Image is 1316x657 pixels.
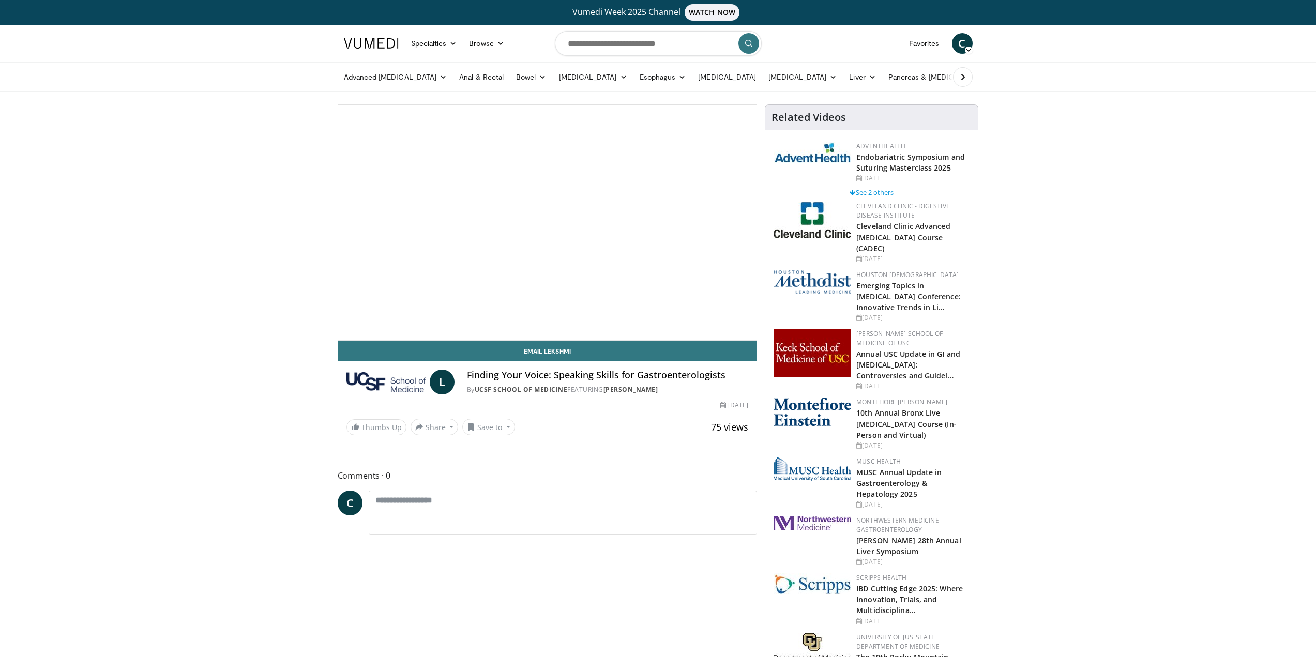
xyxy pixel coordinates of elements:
div: [DATE] [856,313,970,323]
a: Cleveland Clinic Advanced [MEDICAL_DATA] Course (CADEC) [856,221,950,253]
a: C [338,491,362,515]
a: Cleveland Clinic - Digestive Disease Institute [856,202,950,220]
div: [DATE] [856,441,970,450]
a: Vumedi Week 2025 ChannelWATCH NOW [345,4,971,21]
a: Favorites [903,33,946,54]
a: Northwestern Medicine Gastroenterology [856,516,939,534]
a: UCSF School of Medicine [475,385,568,394]
div: [DATE] [720,401,748,410]
button: Share [411,419,459,435]
a: [PERSON_NAME] 28th Annual Liver Symposium [856,536,961,556]
a: See 2 others [850,188,894,197]
div: [DATE] [856,500,970,509]
a: 10th Annual Bronx Live [MEDICAL_DATA] Course (In-Person and Virtual) [856,408,957,439]
a: [MEDICAL_DATA] [553,67,633,87]
a: Specialties [405,33,463,54]
a: [MEDICAL_DATA] [762,67,843,87]
a: Pancreas & [MEDICAL_DATA] [882,67,1003,87]
a: Montefiore [PERSON_NAME] [856,398,947,406]
span: Comments 0 [338,469,758,482]
h4: Related Videos [772,111,846,124]
img: 5c3c682d-da39-4b33-93a5-b3fb6ba9580b.jpg.150x105_q85_autocrop_double_scale_upscale_version-0.2.jpg [774,142,851,163]
img: b0142b4c-93a1-4b58-8f91-5265c282693c.png.150x105_q85_autocrop_double_scale_upscale_version-0.2.png [774,398,851,426]
a: Esophagus [633,67,692,87]
a: Bowel [510,67,552,87]
a: Endobariatric Symposium and Suturing Masterclass 2025 [856,152,965,173]
a: Anal & Rectal [453,67,510,87]
img: VuMedi Logo [344,38,399,49]
img: 7b941f1f-d101-407a-8bfa-07bd47db01ba.png.150x105_q85_autocrop_double_scale_upscale_version-0.2.jpg [774,329,851,377]
a: Browse [463,33,510,54]
img: 26c3db21-1732-4825-9e63-fd6a0021a399.jpg.150x105_q85_autocrop_double_scale_upscale_version-0.2.jpg [774,202,851,238]
div: [DATE] [856,254,970,264]
a: AdventHealth [856,142,905,150]
span: 75 views [711,421,748,433]
button: Save to [462,419,515,435]
a: IBD Cutting Edge 2025: Where Innovation, Trials, and Multidisciplina… [856,584,963,615]
a: Liver [843,67,882,87]
a: University of [US_STATE] Department of Medicine [856,633,940,651]
a: Scripps Health [856,573,906,582]
a: [PERSON_NAME] School of Medicine of USC [856,329,943,347]
a: Annual USC Update in GI and [MEDICAL_DATA]: Controversies and Guidel… [856,349,960,380]
a: Emerging Topics in [MEDICAL_DATA] Conference: Innovative Trends in Li… [856,281,961,312]
a: Advanced [MEDICAL_DATA] [338,67,453,87]
a: Houston [DEMOGRAPHIC_DATA] [856,270,959,279]
img: 5e4488cc-e109-4a4e-9fd9-73bb9237ee91.png.150x105_q85_autocrop_double_scale_upscale_version-0.2.png [774,270,851,294]
a: L [430,370,455,394]
img: 28791e84-01ee-459c-8a20-346b708451fc.webp.150x105_q85_autocrop_double_scale_upscale_version-0.2.png [774,457,851,481]
input: Search topics, interventions [555,31,762,56]
a: MUSC Annual Update in Gastroenterology & Hepatology 2025 [856,467,942,499]
a: [PERSON_NAME] [603,385,658,394]
img: 37f2bdae-6af4-4c49-ae65-fb99e80643fa.png.150x105_q85_autocrop_double_scale_upscale_version-0.2.jpg [774,516,851,530]
div: [DATE] [856,174,970,183]
h4: Finding Your Voice: Speaking Skills for Gastroenterologists [467,370,748,381]
span: WATCH NOW [685,4,739,21]
a: Email Lekshmi [338,341,757,361]
div: [DATE] [856,381,970,391]
img: UCSF School of Medicine [346,370,426,394]
a: C [952,33,973,54]
a: MUSC Health [856,457,901,466]
img: c9f2b0b7-b02a-4276-a72a-b0cbb4230bc1.jpg.150x105_q85_autocrop_double_scale_upscale_version-0.2.jpg [774,573,851,594]
div: [DATE] [856,617,970,626]
a: [MEDICAL_DATA] [692,67,762,87]
video-js: Video Player [338,105,757,341]
a: Thumbs Up [346,419,406,435]
div: [DATE] [856,557,970,567]
div: By FEATURING [467,385,748,394]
